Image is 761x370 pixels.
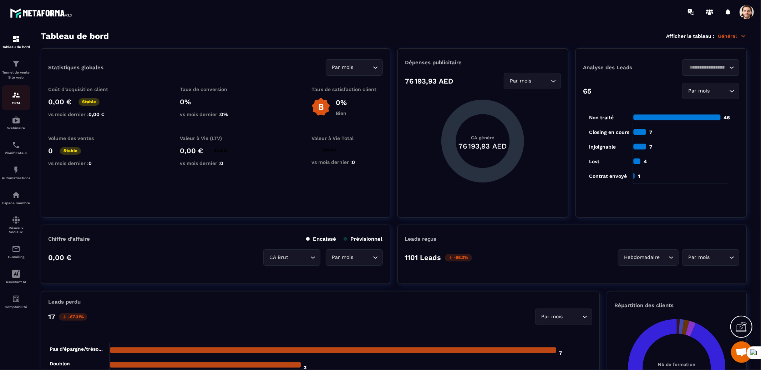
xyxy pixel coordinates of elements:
p: 0% [336,98,347,107]
div: Search for option [682,59,739,76]
span: Hebdomadaire [623,254,661,261]
input: Search for option [290,254,309,261]
p: 65 [583,87,592,95]
a: schedulerschedulerPlanificateur [2,135,30,160]
p: Tunnel de vente Site web [2,70,30,80]
span: Par mois [687,254,711,261]
tspan: Non traité [589,115,614,120]
p: Coût d'acquisition client [48,86,120,92]
a: automationsautomationsEspace membre [2,185,30,210]
p: E-mailing [2,255,30,259]
span: 0% [220,111,228,117]
div: Search for option [326,59,383,76]
p: vs mois dernier : [180,160,251,166]
span: Par mois [687,87,711,95]
img: email [12,245,20,253]
span: 0,00 € [88,111,105,117]
p: Volume des ventes [48,135,120,141]
p: Chiffre d’affaire [48,236,90,242]
p: Valeur à Vie Total [311,135,383,141]
input: Search for option [711,87,727,95]
p: 17 [48,312,55,321]
p: Taux de conversion [180,86,251,92]
span: 0 [88,160,92,166]
p: Stable [210,147,231,155]
div: Search for option [504,73,561,89]
p: Planificateur [2,151,30,155]
img: social-network [12,216,20,224]
p: CRM [2,101,30,105]
img: automations [12,191,20,199]
a: formationformationTableau de bord [2,29,30,54]
img: formation [12,60,20,68]
span: Par mois [330,64,355,71]
img: automations [12,166,20,174]
p: Stable [78,98,100,106]
img: formation [12,35,20,43]
p: Afficher le tableau : [666,33,714,39]
input: Search for option [687,64,727,71]
input: Search for option [533,77,549,85]
p: 0,00 € [48,253,71,262]
span: CA Brut [268,254,290,261]
p: Dépenses publicitaire [405,59,561,66]
p: Encaissé [306,236,336,242]
p: Analyse des Leads [583,64,661,71]
img: accountant [12,295,20,303]
a: accountantaccountantComptabilité [2,289,30,314]
tspan: Lost [589,159,599,164]
span: 0 [220,160,223,166]
p: 0,00 € [48,97,71,106]
a: formationformationTunnel de vente Site web [2,54,30,85]
input: Search for option [355,254,371,261]
tspan: Doublon [50,361,70,366]
p: Bien [336,110,347,116]
p: Espace membre [2,201,30,205]
p: 76 193,93 AED [405,77,453,85]
img: b-badge-o.b3b20ee6.svg [311,97,330,116]
p: vs mois dernier : [48,111,120,117]
a: automationsautomationsWebinaire [2,110,30,135]
tspan: Pas d'épargne/tréso... [50,346,103,352]
p: Assistant IA [2,280,30,284]
p: 0 [48,146,53,155]
img: automations [12,116,20,124]
p: Répartition des clients [614,302,739,309]
h3: Tableau de bord [41,31,109,41]
p: Tableau de bord [2,45,30,49]
div: Search for option [326,249,383,266]
tspan: Contrat envoyé [589,173,627,179]
p: Comptabilité [2,305,30,309]
span: Par mois [330,254,355,261]
a: Assistant IA [2,264,30,289]
input: Search for option [661,254,667,261]
p: -67.31% [59,313,87,321]
p: Automatisations [2,176,30,180]
p: Général [718,33,747,39]
input: Search for option [355,64,371,71]
input: Search for option [711,254,727,261]
p: vs mois dernier : [311,159,383,165]
tspan: injoignable [589,144,616,150]
span: Par mois [540,313,564,321]
div: Search for option [263,249,320,266]
p: 1101 Leads [405,253,441,262]
a: social-networksocial-networkRéseaux Sociaux [2,210,30,239]
div: Search for option [618,249,679,266]
p: Valeur à Vie (LTV) [180,135,251,141]
div: Search for option [682,249,739,266]
div: Search for option [682,83,739,99]
input: Search for option [564,313,580,321]
p: Prévisionnel [344,236,383,242]
p: Taux de satisfaction client [311,86,383,92]
span: 0 [352,159,355,165]
img: formation [12,91,20,99]
p: Stable [60,147,81,155]
img: logo [10,6,74,20]
a: formationformationCRM [2,85,30,110]
p: Stable [319,146,340,154]
img: scheduler [12,141,20,149]
span: Par mois [508,77,533,85]
p: Réseaux Sociaux [2,226,30,234]
p: vs mois dernier : [180,111,251,117]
